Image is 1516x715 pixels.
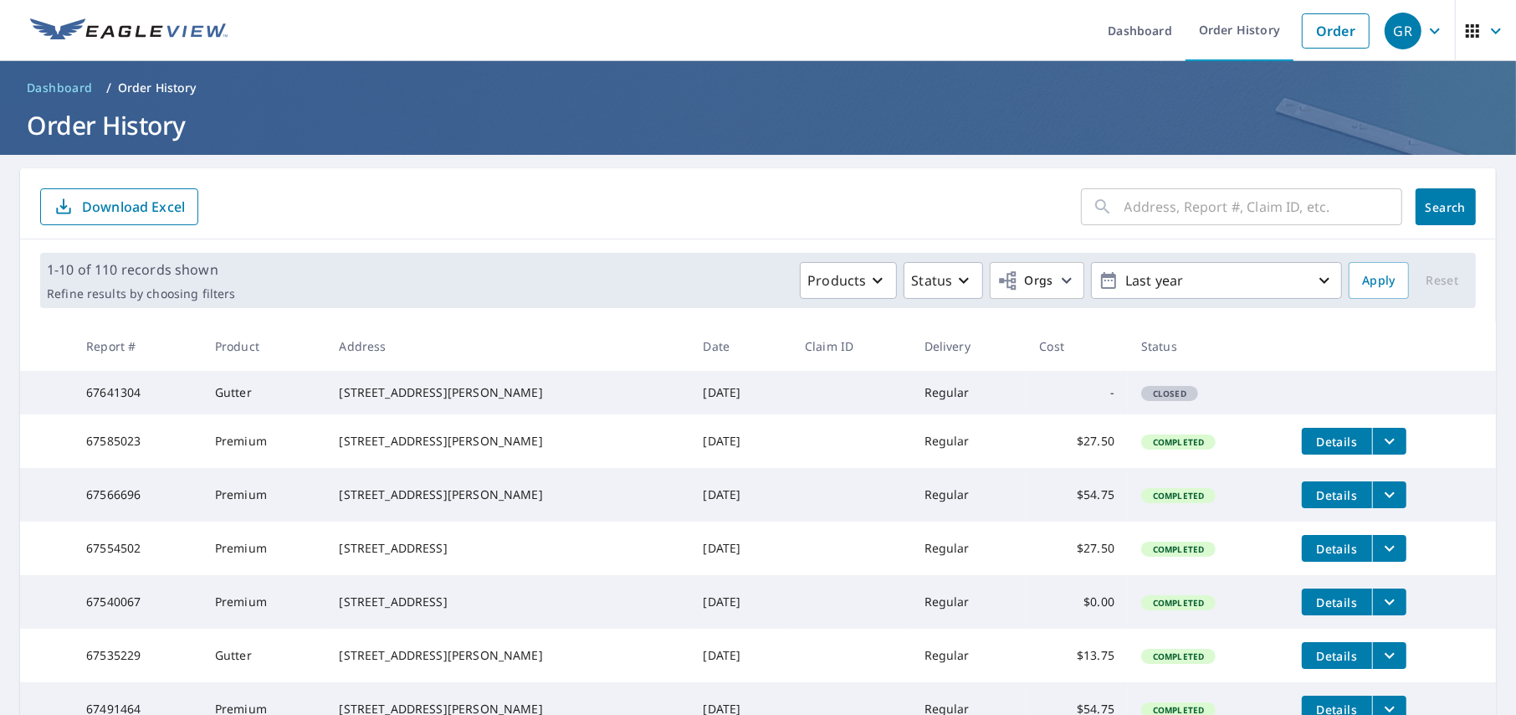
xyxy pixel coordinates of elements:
[1312,487,1362,503] span: Details
[1385,13,1421,49] div: GR
[911,522,1027,575] td: Regular
[1302,481,1372,508] button: detailsBtn-67566696
[339,486,676,503] div: [STREET_ADDRESS][PERSON_NAME]
[118,80,197,96] p: Order History
[1362,270,1396,291] span: Apply
[1128,321,1288,371] th: Status
[1026,468,1128,522] td: $54.75
[690,575,792,629] td: [DATE]
[1302,428,1372,455] button: detailsBtn-67585023
[1416,188,1476,225] button: Search
[202,468,326,522] td: Premium
[73,371,202,414] td: 67641304
[202,414,326,468] td: Premium
[1026,522,1128,575] td: $27.50
[1372,589,1406,615] button: filesDropdownBtn-67540067
[202,321,326,371] th: Product
[911,575,1027,629] td: Regular
[690,321,792,371] th: Date
[1026,321,1128,371] th: Cost
[1312,541,1362,557] span: Details
[202,575,326,629] td: Premium
[1143,651,1214,662] span: Completed
[807,270,866,291] p: Products
[339,594,676,610] div: [STREET_ADDRESS]
[1429,199,1462,215] span: Search
[339,540,676,557] div: [STREET_ADDRESS]
[202,522,326,575] td: Premium
[73,321,202,371] th: Report #
[20,75,1496,101] nav: breadcrumb
[30,18,228,44] img: EV Logo
[1026,371,1128,414] td: -
[1143,597,1214,609] span: Completed
[202,371,326,414] td: Gutter
[911,371,1027,414] td: Regular
[990,262,1084,299] button: Orgs
[690,468,792,522] td: [DATE]
[904,262,983,299] button: Status
[690,414,792,468] td: [DATE]
[997,270,1053,291] span: Orgs
[1143,436,1214,448] span: Completed
[20,108,1496,142] h1: Order History
[1372,642,1406,669] button: filesDropdownBtn-67535229
[1026,629,1128,682] td: $13.75
[73,468,202,522] td: 67566696
[1312,648,1362,664] span: Details
[1302,13,1370,49] a: Order
[325,321,689,371] th: Address
[1143,490,1214,502] span: Completed
[47,260,235,280] p: 1-10 of 110 records shown
[1312,434,1362,450] span: Details
[1091,262,1342,299] button: Last year
[791,321,911,371] th: Claim ID
[1372,428,1406,455] button: filesDropdownBtn-67585023
[1143,388,1196,399] span: Closed
[1302,642,1372,669] button: detailsBtn-67535229
[690,522,792,575] td: [DATE]
[1372,481,1406,508] button: filesDropdownBtn-67566696
[1349,262,1409,299] button: Apply
[911,629,1027,682] td: Regular
[202,629,326,682] td: Gutter
[911,414,1027,468] td: Regular
[1302,589,1372,615] button: detailsBtn-67540067
[47,286,235,301] p: Refine results by choosing filters
[800,262,897,299] button: Products
[20,75,100,101] a: Dashboard
[73,414,202,468] td: 67585023
[911,321,1027,371] th: Delivery
[690,371,792,414] td: [DATE]
[27,80,93,96] span: Dashboard
[339,384,676,401] div: [STREET_ADDRESS][PERSON_NAME]
[82,198,185,216] p: Download Excel
[40,188,198,225] button: Download Excel
[1312,594,1362,610] span: Details
[73,522,202,575] td: 67554502
[1143,543,1214,555] span: Completed
[106,78,111,98] li: /
[1372,535,1406,562] button: filesDropdownBtn-67554502
[73,629,202,682] td: 67535229
[690,629,792,682] td: [DATE]
[1124,183,1402,230] input: Address, Report #, Claim ID, etc.
[339,433,676,450] div: [STREET_ADDRESS][PERSON_NAME]
[339,647,676,664] div: [STREET_ADDRESS][PERSON_NAME]
[911,468,1027,522] td: Regular
[1302,535,1372,562] button: detailsBtn-67554502
[1026,575,1128,629] td: $0.00
[911,270,952,291] p: Status
[73,575,202,629] td: 67540067
[1119,266,1314,296] p: Last year
[1026,414,1128,468] td: $27.50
